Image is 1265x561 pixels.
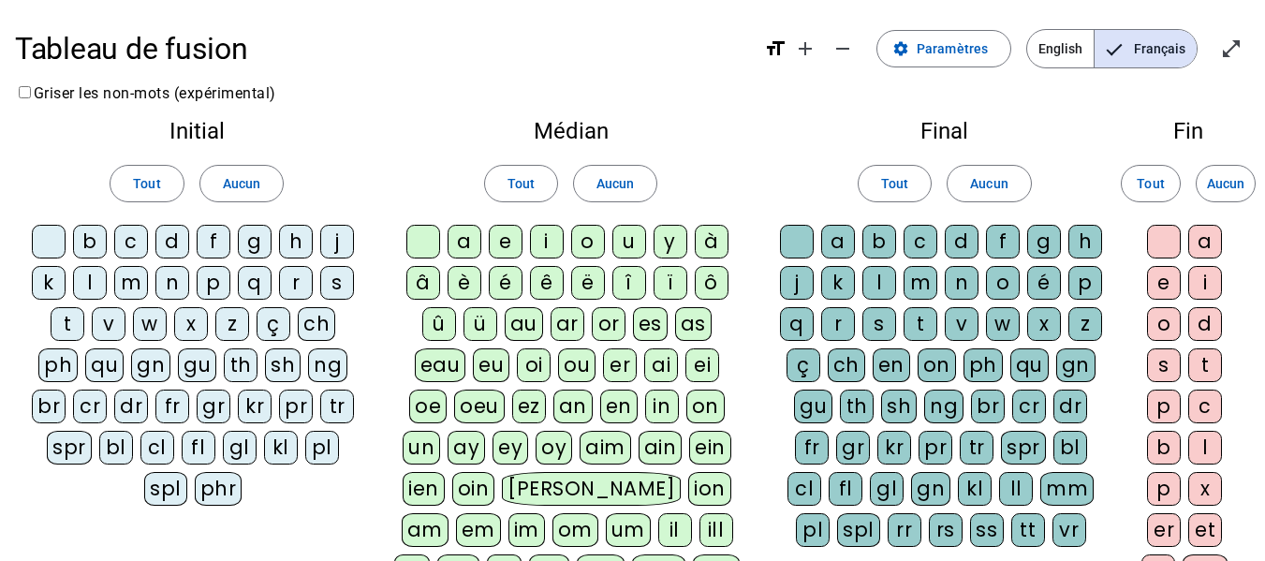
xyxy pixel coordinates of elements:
div: au [505,307,543,341]
div: l [1188,431,1222,465]
div: mm [1040,472,1094,506]
div: ê [530,266,564,300]
div: oe [409,390,447,423]
div: br [971,390,1005,423]
div: un [403,431,440,465]
div: l [73,266,107,300]
div: p [1147,472,1181,506]
div: ain [639,431,683,465]
div: qu [1010,348,1049,382]
div: l [862,266,896,300]
div: e [489,225,522,258]
div: qu [85,348,124,382]
label: Griser les non-mots (expérimental) [15,84,276,102]
div: ay [448,431,485,465]
button: Tout [110,165,184,202]
span: Aucun [223,172,260,195]
div: fl [829,472,862,506]
div: t [51,307,84,341]
div: o [986,266,1020,300]
div: cl [787,472,821,506]
div: es [633,307,668,341]
div: û [422,307,456,341]
div: gr [836,431,870,465]
button: Entrer en plein écran [1213,30,1250,67]
div: an [553,390,593,423]
div: z [215,307,249,341]
div: cr [73,390,107,423]
div: ç [257,307,290,341]
h2: Médian [393,120,747,142]
div: g [1027,225,1061,258]
div: th [224,348,257,382]
div: v [945,307,978,341]
div: ch [298,307,335,341]
div: s [320,266,354,300]
div: vr [1052,513,1086,547]
div: d [945,225,978,258]
div: bl [1053,431,1087,465]
div: b [1147,431,1181,465]
div: eau [415,348,466,382]
div: sh [881,390,917,423]
div: br [32,390,66,423]
div: en [873,348,910,382]
div: é [1027,266,1061,300]
div: ein [689,431,731,465]
div: oeu [454,390,505,423]
div: ill [699,513,733,547]
span: Français [1095,30,1197,67]
div: bl [99,431,133,465]
div: cr [1012,390,1046,423]
div: rs [929,513,963,547]
div: ç [787,348,820,382]
div: il [658,513,692,547]
div: â [406,266,440,300]
div: r [821,307,855,341]
div: g [238,225,272,258]
div: h [1068,225,1102,258]
div: ey [493,431,528,465]
div: c [114,225,148,258]
div: k [32,266,66,300]
div: spr [1001,431,1046,465]
div: gn [131,348,170,382]
div: r [279,266,313,300]
div: gl [870,472,904,506]
div: b [73,225,107,258]
div: ü [463,307,497,341]
div: f [197,225,230,258]
span: Tout [881,172,908,195]
button: Aucun [199,165,284,202]
div: a [821,225,855,258]
div: d [155,225,189,258]
mat-icon: remove [831,37,854,60]
div: gn [911,472,950,506]
div: oin [452,472,495,506]
div: im [508,513,545,547]
mat-icon: settings [892,40,909,57]
div: i [530,225,564,258]
div: as [675,307,712,341]
button: Aucun [947,165,1031,202]
div: x [1188,472,1222,506]
div: o [1147,307,1181,341]
div: eu [473,348,509,382]
div: om [552,513,598,547]
div: s [862,307,896,341]
span: Paramètres [917,37,988,60]
div: t [904,307,937,341]
div: ë [571,266,605,300]
div: spr [47,431,92,465]
div: n [155,266,189,300]
div: j [780,266,814,300]
button: Tout [1121,165,1181,202]
div: ien [403,472,445,506]
button: Aucun [573,165,657,202]
mat-icon: format_size [764,37,787,60]
div: a [1188,225,1222,258]
div: gu [178,348,216,382]
div: on [686,390,725,423]
h2: Final [778,120,1111,142]
div: tr [320,390,354,423]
